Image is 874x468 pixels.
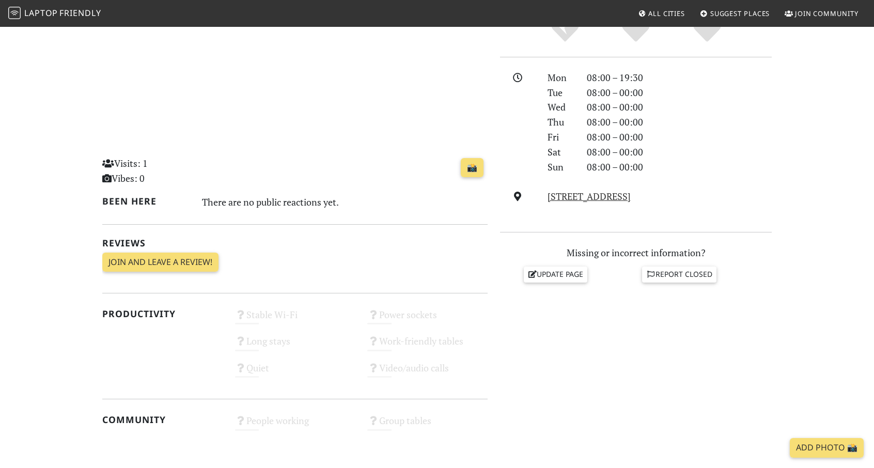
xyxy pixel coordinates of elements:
div: Mon [541,70,581,85]
div: 08:00 – 00:00 [581,160,778,175]
h2: Community [102,414,223,425]
div: Wed [541,100,581,115]
span: Join Community [795,9,859,18]
div: Long stays [229,333,362,359]
div: No [529,15,601,44]
div: 08:00 – 19:30 [581,70,778,85]
span: Friendly [59,7,101,19]
div: 08:00 – 00:00 [581,85,778,100]
div: People working [229,412,362,439]
div: 08:00 – 00:00 [581,115,778,130]
span: Suggest Places [710,9,770,18]
div: There are no public reactions yet. [202,194,488,210]
h2: Productivity [102,308,223,319]
div: Yes [600,15,672,44]
div: Fri [541,130,581,145]
div: 08:00 – 00:00 [581,130,778,145]
p: Visits: 1 Vibes: 0 [102,156,223,186]
div: Sun [541,160,581,175]
a: Add Photo 📸 [790,438,864,458]
div: 08:00 – 00:00 [581,145,778,160]
a: [STREET_ADDRESS] [548,190,631,202]
div: Definitely! [672,15,743,44]
div: Quiet [229,360,362,386]
div: Stable Wi-Fi [229,306,362,333]
a: Join Community [781,4,863,23]
a: Join and leave a review! [102,253,218,272]
span: All Cities [648,9,685,18]
span: Laptop [24,7,58,19]
div: Power sockets [361,306,494,333]
h2: Reviews [102,238,488,248]
img: LaptopFriendly [8,7,21,19]
a: LaptopFriendly LaptopFriendly [8,5,101,23]
div: Video/audio calls [361,360,494,386]
p: Missing or incorrect information? [500,245,772,260]
a: 📸 [461,158,483,178]
a: Update page [524,267,588,282]
a: Suggest Places [696,4,774,23]
div: 08:00 – 00:00 [581,100,778,115]
h2: Been here [102,196,190,207]
div: Sat [541,145,581,160]
div: Group tables [361,412,494,439]
div: Tue [541,85,581,100]
a: All Cities [634,4,689,23]
a: Report closed [642,267,716,282]
div: Work-friendly tables [361,333,494,359]
div: Thu [541,115,581,130]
